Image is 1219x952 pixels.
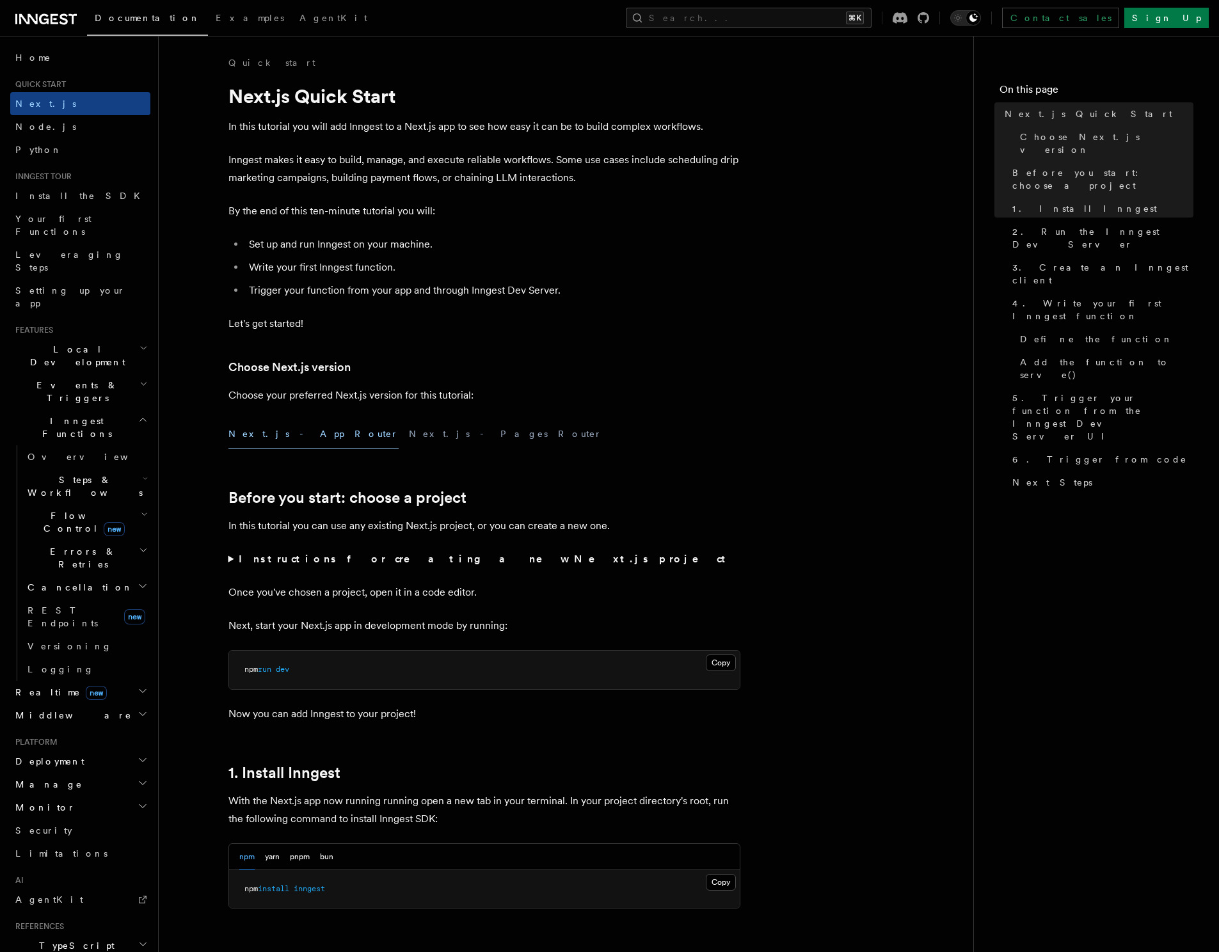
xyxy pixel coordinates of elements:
span: Features [10,325,53,335]
a: Overview [22,445,150,468]
span: dev [276,665,289,674]
a: Examples [208,4,292,35]
a: Quick start [228,56,315,69]
h4: On this page [1000,82,1193,102]
button: Monitor [10,796,150,819]
a: 5. Trigger your function from the Inngest Dev Server UI [1007,386,1193,448]
a: 4. Write your first Inngest function [1007,292,1193,328]
span: install [258,884,289,893]
summary: Instructions for creating a new Next.js project [228,550,740,568]
span: Overview [28,452,159,462]
a: Versioning [22,635,150,658]
button: Events & Triggers [10,374,150,409]
span: Platform [10,737,58,747]
span: Install the SDK [15,191,148,201]
button: Realtimenew [10,681,150,704]
span: REST Endpoints [28,605,98,628]
p: Let's get started! [228,315,740,333]
p: Now you can add Inngest to your project! [228,705,740,723]
a: Add the function to serve() [1015,351,1193,386]
span: Logging [28,664,94,674]
span: npm [244,665,258,674]
a: 3. Create an Inngest client [1007,256,1193,292]
span: Leveraging Steps [15,250,123,273]
span: Inngest tour [10,171,72,182]
a: Logging [22,658,150,681]
button: Flow Controlnew [22,504,150,540]
span: inngest [294,884,325,893]
h1: Next.js Quick Start [228,84,740,107]
span: AI [10,875,24,885]
span: Cancellation [22,581,133,594]
span: Flow Control [22,509,141,535]
span: new [104,522,125,536]
button: Inngest Functions [10,409,150,445]
span: Limitations [15,848,108,859]
span: Choose Next.js version [1020,131,1193,156]
a: Next.js Quick Start [1000,102,1193,125]
a: AgentKit [10,888,150,911]
a: AgentKit [292,4,375,35]
span: Python [15,145,62,155]
a: Limitations [10,842,150,865]
span: Steps & Workflows [22,473,143,499]
button: Steps & Workflows [22,468,150,504]
span: Documentation [95,13,200,23]
li: Trigger your function from your app and through Inngest Dev Server. [245,282,740,299]
button: Next.js - Pages Router [409,420,602,448]
a: 1. Install Inngest [1007,197,1193,220]
span: 6. Trigger from code [1012,453,1187,466]
a: Choose Next.js version [1015,125,1193,161]
a: Security [10,819,150,842]
li: Set up and run Inngest on your machine. [245,235,740,253]
button: Copy [706,874,736,891]
a: Choose Next.js version [228,358,351,376]
span: Realtime [10,686,107,699]
span: Middleware [10,709,132,722]
span: Monitor [10,801,76,814]
a: Node.js [10,115,150,138]
strong: Instructions for creating a new Next.js project [239,553,731,565]
a: Next.js [10,92,150,115]
button: Deployment [10,750,150,773]
span: new [124,609,145,624]
span: 1. Install Inngest [1012,202,1157,215]
p: Choose your preferred Next.js version for this tutorial: [228,386,740,404]
span: npm [244,884,258,893]
span: Add the function to serve() [1020,356,1193,381]
button: Toggle dark mode [950,10,981,26]
button: Search...⌘K [626,8,872,28]
span: Errors & Retries [22,545,139,571]
a: Next Steps [1007,471,1193,494]
span: Setting up your app [15,285,125,308]
a: Before you start: choose a project [228,489,466,507]
span: 2. Run the Inngest Dev Server [1012,225,1193,251]
span: References [10,921,64,932]
button: Middleware [10,704,150,727]
a: 6. Trigger from code [1007,448,1193,471]
button: yarn [265,844,280,870]
span: new [86,686,107,700]
a: Home [10,46,150,69]
span: AgentKit [299,13,367,23]
a: Install the SDK [10,184,150,207]
span: Home [15,51,51,64]
a: Your first Functions [10,207,150,243]
span: 3. Create an Inngest client [1012,261,1193,287]
p: With the Next.js app now running running open a new tab in your terminal. In your project directo... [228,792,740,828]
a: Leveraging Steps [10,243,150,279]
span: Versioning [28,641,112,651]
a: Setting up your app [10,279,150,315]
button: Cancellation [22,576,150,599]
a: Contact sales [1002,8,1119,28]
span: Your first Functions [15,214,92,237]
p: Once you've chosen a project, open it in a code editor. [228,583,740,601]
div: Inngest Functions [10,445,150,681]
span: Events & Triggers [10,379,139,404]
a: Sign Up [1124,8,1209,28]
p: In this tutorial you can use any existing Next.js project, or you can create a new one. [228,517,740,535]
p: In this tutorial you will add Inngest to a Next.js app to see how easy it can be to build complex... [228,118,740,136]
a: Python [10,138,150,161]
span: AgentKit [15,894,83,905]
button: npm [239,844,255,870]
